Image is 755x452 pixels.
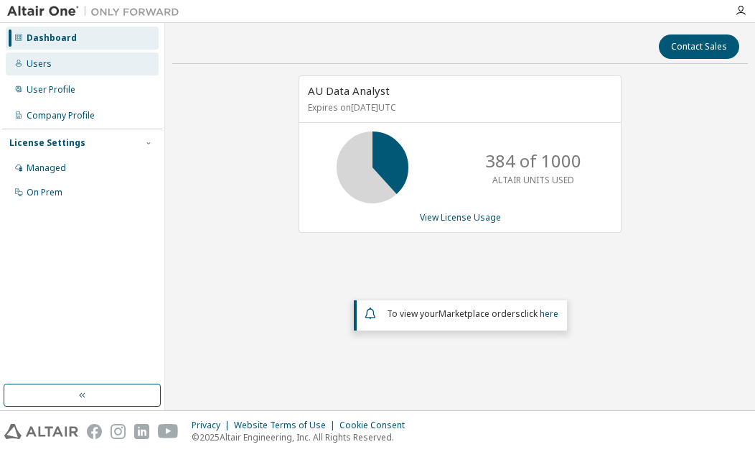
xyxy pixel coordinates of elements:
[27,162,66,174] div: Managed
[420,211,501,223] a: View License Usage
[134,424,149,439] img: linkedin.svg
[27,58,52,70] div: Users
[492,174,574,186] p: ALTAIR UNITS USED
[7,4,187,19] img: Altair One
[87,424,102,439] img: facebook.svg
[387,308,558,320] span: To view your click
[27,110,95,121] div: Company Profile
[27,187,62,198] div: On Prem
[158,424,179,439] img: youtube.svg
[439,308,520,320] em: Marketplace orders
[27,32,77,44] div: Dashboard
[540,308,558,320] a: here
[27,84,75,96] div: User Profile
[192,431,413,443] p: © 2025 Altair Engineering, Inc. All Rights Reserved.
[111,424,126,439] img: instagram.svg
[234,420,339,431] div: Website Terms of Use
[308,101,609,114] p: Expires on [DATE] UTC
[308,83,390,98] span: AU Data Analyst
[4,424,78,439] img: altair_logo.svg
[659,34,739,59] button: Contact Sales
[339,420,413,431] div: Cookie Consent
[9,137,85,149] div: License Settings
[485,149,581,173] p: 384 of 1000
[192,420,234,431] div: Privacy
